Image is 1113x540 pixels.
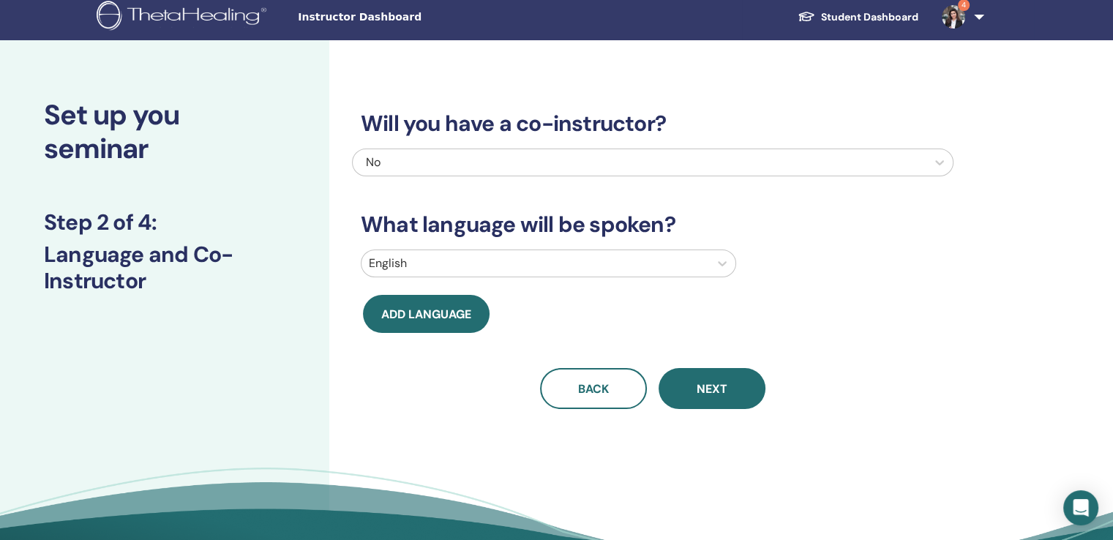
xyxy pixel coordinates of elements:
[942,5,965,29] img: default.jpg
[578,381,609,397] span: Back
[44,99,285,165] h2: Set up you seminar
[44,209,285,236] h3: Step 2 of 4 :
[298,10,517,25] span: Instructor Dashboard
[786,4,930,31] a: Student Dashboard
[798,10,815,23] img: graduation-cap-white.svg
[381,307,471,322] span: Add language
[352,211,953,238] h3: What language will be spoken?
[540,368,647,409] button: Back
[363,295,490,333] button: Add language
[44,241,285,294] h3: Language and Co-Instructor
[97,1,271,34] img: logo.png
[659,368,765,409] button: Next
[1063,490,1098,525] div: Open Intercom Messenger
[352,110,953,137] h3: Will you have a co-instructor?
[366,154,381,170] span: No
[697,381,727,397] span: Next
